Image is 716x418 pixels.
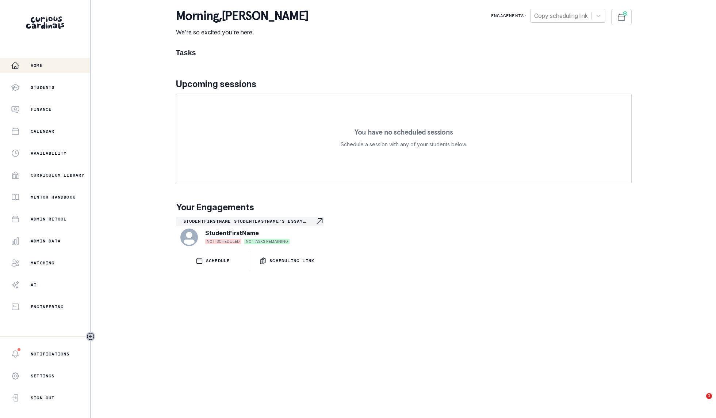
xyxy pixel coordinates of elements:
p: Mentor Handbook [31,194,76,200]
p: Admin Retool [31,216,66,222]
p: StudentFirstName [205,229,259,237]
p: Matching [31,260,55,266]
button: SCHEDULE [176,251,250,271]
p: morning , [PERSON_NAME] [176,9,309,23]
p: Notifications [31,351,70,357]
button: Scheduling Link [250,251,324,271]
iframe: Intercom live chat [691,393,709,411]
span: NO TASKS REMAINING [244,239,290,244]
button: Schedule Sessions [611,9,632,25]
p: Scheduling Link [269,258,314,264]
img: Curious Cardinals Logo [26,16,64,29]
p: Finance [31,106,51,112]
button: Toggle sidebar [86,332,95,341]
h1: Tasks [176,48,632,57]
p: AI [31,282,37,288]
p: Engagements: [491,13,527,19]
p: You have no scheduled sessions [355,128,453,136]
p: Your Engagements [176,201,632,214]
span: 1 [706,393,712,399]
p: SCHEDULE [206,258,230,264]
p: Schedule a session with any of your students below. [341,140,467,149]
p: Curriculum Library [31,172,85,178]
p: Admin Data [31,238,61,244]
a: StudentFirstName StudentLastName's Essay Writing tutoringNavigate to engagement pageStudentFirstN... [176,217,324,248]
p: Availability [31,150,66,156]
p: Engineering [31,304,64,310]
span: NOT SCHEDULED [205,239,241,244]
p: StudentFirstName StudentLastName's Essay Writing tutoring [183,218,315,224]
p: Sign Out [31,395,55,401]
p: Calendar [31,128,55,134]
p: Upcoming sessions [176,78,632,91]
p: Students [31,84,55,90]
p: We're so excited you're here. [176,28,309,37]
svg: avatar [180,229,198,246]
p: Home [31,63,43,68]
div: Copy scheduling link [534,11,588,20]
p: Settings [31,373,55,379]
svg: Navigate to engagement page [315,217,324,226]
